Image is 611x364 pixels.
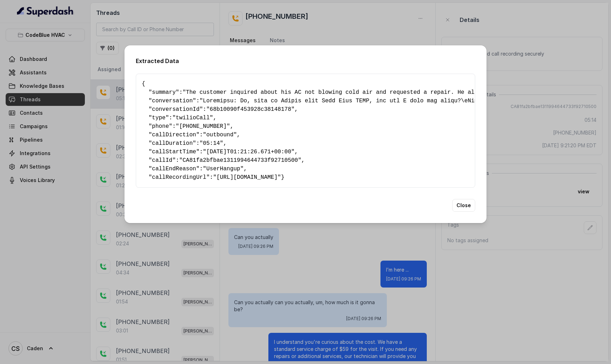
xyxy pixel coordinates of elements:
[203,166,244,172] span: "UserHangup"
[152,115,165,121] span: type
[152,98,193,104] span: conversation
[152,89,176,96] span: summary
[152,157,173,164] span: callId
[203,149,295,155] span: "[DATE]T01:21:26.671+00:00"
[213,174,281,181] span: "[URL][DOMAIN_NAME]"
[199,140,223,147] span: "05:14"
[152,106,199,113] span: conversationId
[176,123,230,130] span: "[PHONE_NUMBER]"
[152,174,206,181] span: callRecordingUrl
[203,132,237,138] span: "outbound"
[152,123,169,130] span: phone
[142,80,469,182] pre: { " ": , " ": , " ": , " ": , " ": , " ": , " ": , " ": , " ": , " ": , " ": }
[206,106,295,113] span: "68b10090f453928c38148178"
[452,199,475,212] button: Close
[172,115,213,121] span: "twilioCall"
[152,166,196,172] span: callEndReason
[152,132,196,138] span: callDirection
[152,149,196,155] span: callStartTime
[179,157,302,164] span: "CA81fa2bfbae1311994644733f92710500"
[136,57,475,65] h2: Extracted Data
[152,140,193,147] span: callDuration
